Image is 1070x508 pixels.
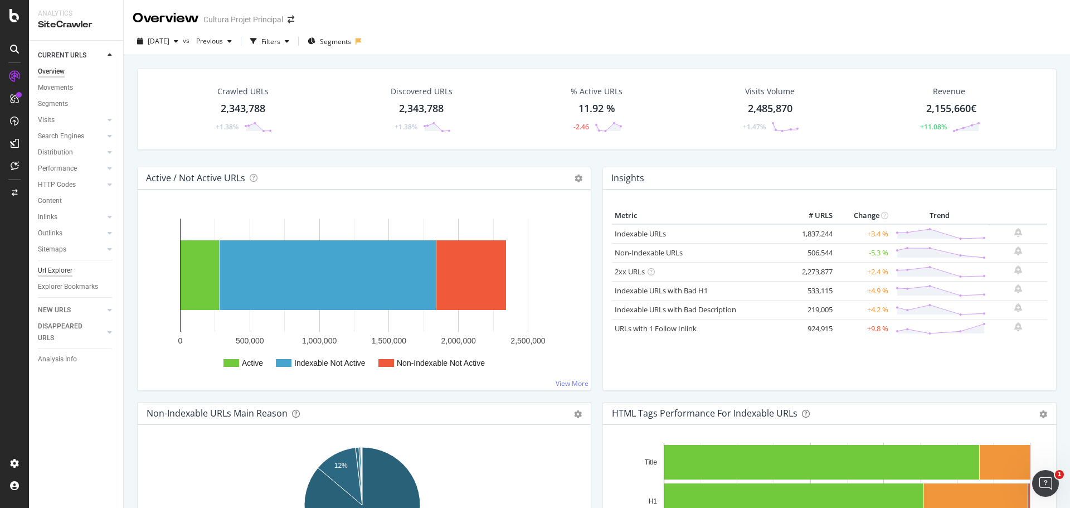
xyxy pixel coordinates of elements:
[574,410,582,418] div: gear
[611,171,644,186] h4: Insights
[38,50,104,61] a: CURRENT URLS
[38,18,114,31] div: SiteCrawler
[1014,246,1022,255] div: bell-plus
[835,243,891,262] td: -5.3 %
[288,16,294,23] div: arrow-right-arrow-left
[1014,303,1022,312] div: bell-plus
[835,300,891,319] td: +4.2 %
[1039,410,1047,418] div: gear
[391,86,453,97] div: Discovered URLs
[216,122,239,132] div: +1.38%
[38,228,104,239] a: Outlinks
[835,319,891,338] td: +9.8 %
[612,207,791,224] th: Metric
[649,497,658,505] text: H1
[147,408,288,419] div: Non-Indexable URLs Main Reason
[38,354,77,365] div: Analysis Info
[933,86,965,97] span: Revenue
[38,130,84,142] div: Search Engines
[510,336,545,345] text: 2,500,000
[1032,470,1059,497] iframe: Intercom live chat
[38,228,62,239] div: Outlinks
[261,37,280,46] div: Filters
[38,281,98,293] div: Explorer Bookmarks
[1014,284,1022,293] div: bell-plus
[399,101,444,116] div: 2,343,788
[38,354,115,365] a: Analysis Info
[38,244,104,255] a: Sitemaps
[791,262,835,281] td: 2,273,877
[441,336,476,345] text: 2,000,000
[748,101,792,116] div: 2,485,870
[1014,228,1022,237] div: bell-plus
[148,36,169,46] span: 2025 Aug. 11th
[612,408,797,419] div: HTML Tags Performance for Indexable URLs
[38,147,104,158] a: Distribution
[615,248,683,258] a: Non-Indexable URLs
[578,101,615,116] div: 11.92 %
[203,14,283,25] div: Cultura Projet Principal
[192,32,236,50] button: Previous
[38,304,104,316] a: NEW URLS
[615,286,708,296] a: Indexable URLs with Bad H1
[192,36,223,46] span: Previous
[146,171,245,186] h4: Active / Not Active URLs
[615,267,645,277] a: 2xx URLs
[891,207,989,224] th: Trend
[242,359,263,367] text: Active
[395,122,417,132] div: +1.38%
[38,50,86,61] div: CURRENT URLS
[397,359,485,367] text: Non-Indexable Not Active
[221,101,265,116] div: 2,343,788
[38,321,94,344] div: DISAPPEARED URLS
[133,32,183,50] button: [DATE]
[791,300,835,319] td: 219,005
[133,9,199,28] div: Overview
[38,66,115,78] a: Overview
[38,163,104,175] a: Performance
[745,86,795,97] div: Visits Volume
[573,122,589,132] div: -2.46
[38,9,114,18] div: Analytics
[334,462,348,470] text: 12%
[575,175,582,182] i: Options
[835,281,891,300] td: +4.9 %
[38,265,72,277] div: Url Explorer
[38,147,73,158] div: Distribution
[38,114,55,126] div: Visits
[38,179,104,191] a: HTTP Codes
[38,304,71,316] div: NEW URLS
[38,281,115,293] a: Explorer Bookmarks
[38,265,115,277] a: Url Explorer
[294,359,366,367] text: Indexable Not Active
[178,336,183,345] text: 0
[38,321,104,344] a: DISAPPEARED URLS
[571,86,622,97] div: % Active URLs
[791,319,835,338] td: 924,915
[38,244,66,255] div: Sitemaps
[183,36,192,45] span: vs
[1055,470,1064,479] span: 1
[835,262,891,281] td: +2.4 %
[835,224,891,244] td: +3.4 %
[38,163,77,175] div: Performance
[645,458,658,466] text: Title
[615,229,666,239] a: Indexable URLs
[38,114,104,126] a: Visits
[38,82,115,94] a: Movements
[38,98,115,110] a: Segments
[320,37,351,46] span: Segments
[1014,265,1022,274] div: bell-plus
[372,336,406,345] text: 1,500,000
[791,224,835,244] td: 1,837,244
[38,211,57,223] div: Inlinks
[556,379,588,388] a: View More
[1014,322,1022,331] div: bell-plus
[38,195,62,207] div: Content
[38,66,65,78] div: Overview
[38,195,115,207] a: Content
[615,304,736,315] a: Indexable URLs with Bad Description
[835,207,891,224] th: Change
[791,281,835,300] td: 533,115
[791,207,835,224] th: # URLS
